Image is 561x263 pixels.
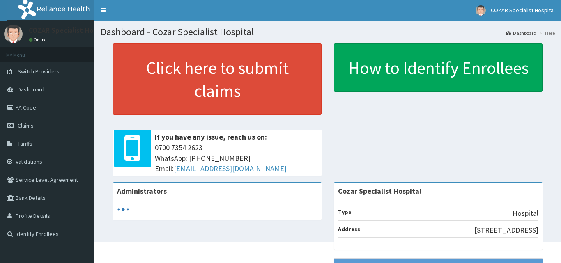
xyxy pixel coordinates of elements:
[29,27,112,34] p: COZAR Specialist Hospital
[491,7,555,14] span: COZAR Specialist Hospital
[18,122,34,129] span: Claims
[506,30,536,37] a: Dashboard
[117,204,129,216] svg: audio-loading
[18,140,32,147] span: Tariffs
[117,186,167,196] b: Administrators
[474,225,538,236] p: [STREET_ADDRESS]
[29,37,48,43] a: Online
[155,132,267,142] b: If you have any issue, reach us on:
[18,68,60,75] span: Switch Providers
[4,25,23,43] img: User Image
[476,5,486,16] img: User Image
[113,43,322,115] a: Click here to submit claims
[338,208,352,216] b: Type
[338,186,421,196] strong: Cozar Specialist Hospital
[101,27,555,37] h1: Dashboard - Cozar Specialist Hospital
[537,30,555,37] li: Here
[155,142,317,174] span: 0700 7354 2623 WhatsApp: [PHONE_NUMBER] Email:
[174,164,287,173] a: [EMAIL_ADDRESS][DOMAIN_NAME]
[513,208,538,219] p: Hospital
[334,43,543,92] a: How to Identify Enrollees
[338,225,360,233] b: Address
[18,86,44,93] span: Dashboard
